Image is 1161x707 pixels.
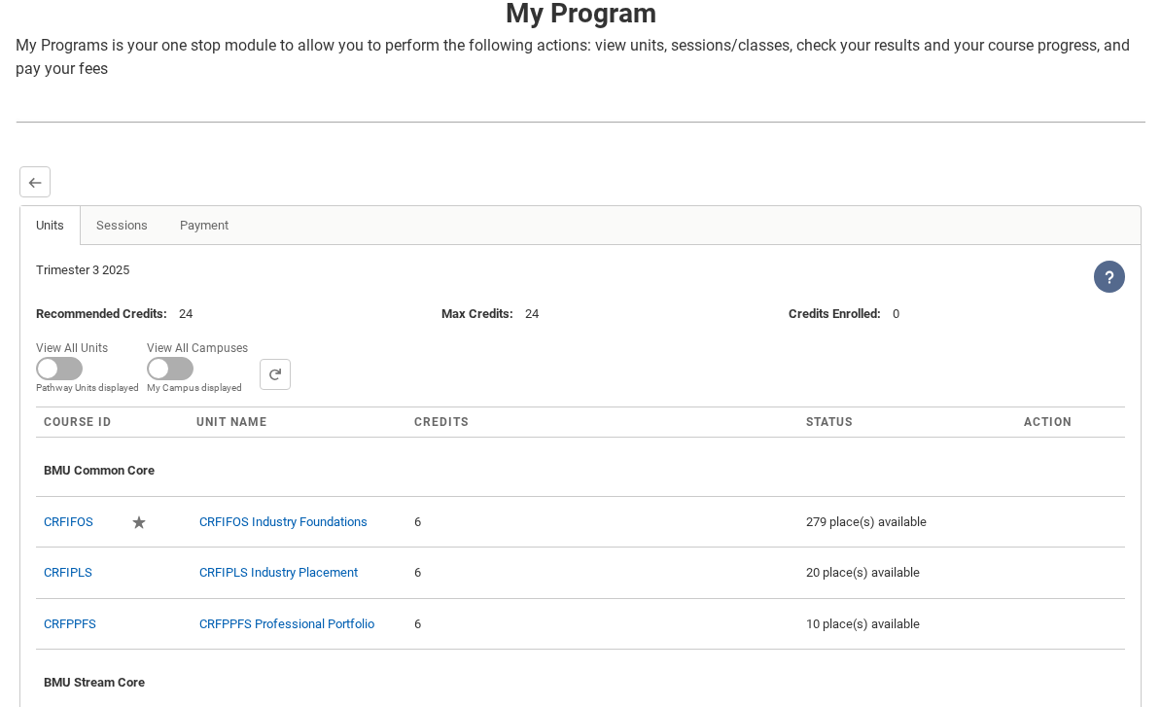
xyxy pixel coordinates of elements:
div: CRFIPLS [44,555,116,590]
a: CRFPPFS Professional Portfolio [199,617,374,631]
c-enrollment-wizard-course-cell: 6 [414,565,421,580]
lightning-formatted-text: Max Credits [441,306,510,321]
button: Back [19,166,51,197]
a: CRFIFOS [44,514,93,529]
span: My Campus displayed [147,380,256,395]
button: Search [260,359,291,390]
span: Unit Name [196,415,267,429]
lightning-formatted-text: Recommended Credits [36,306,163,321]
a: Sessions [80,206,164,245]
lightning-formatted-text: 24 [179,306,193,321]
span: My Programs is your one stop module to allow you to perform the following actions: view units, se... [16,36,1130,78]
span: View Help [1094,268,1125,283]
div: 6 [414,563,791,583]
span: BMU Common Core [44,463,155,477]
div: 6 [414,513,791,532]
lightning-formatted-text: Credits Enrolled [789,306,877,321]
div: Trimester 3 2025 [36,261,580,280]
a: CRFPPFS [44,617,96,631]
div: 10 place(s) available [806,615,1008,634]
span: View All Campuses [147,336,256,357]
img: REDU_GREY_LINE [16,113,1145,132]
span: Status [806,415,853,429]
a: Units [20,206,81,245]
div: 20 place(s) available [806,563,1008,583]
c-enrollment-wizard-course-cell: 6 [414,617,421,631]
div: CRFIFOS [44,505,116,540]
a: CRFIPLS Industry Placement [199,565,358,580]
span: : [789,306,893,321]
c-enrollment-wizard-course-cell: 6 [414,514,421,529]
div: CRFIFOS Industry Foundations [196,513,399,532]
div: 6 [414,615,791,634]
span: Course ID [44,415,112,429]
a: CRFIFOS Industry Foundations [199,514,368,529]
div: 279 place(s) available [806,513,1008,532]
span: BMU Stream Core [44,675,145,689]
span: Credits [414,415,469,429]
div: CRFIPLS Industry Placement [196,563,399,583]
div: CRFPPFS Professional Portfolio [196,615,399,634]
span: Action [1024,415,1072,429]
lightning-formatted-text: 0 [893,306,899,321]
a: Payment [163,206,245,245]
a: CRFIPLS [44,565,92,580]
span: : [441,306,525,321]
span: : [36,306,179,321]
lightning-formatted-text: 24 [525,306,539,321]
span: View All Units [36,336,116,357]
div: CRFPPFS [44,607,116,642]
span: Pathway Units displayed [36,380,139,395]
div: Required [131,513,149,533]
lightning-icon: View Help [1094,261,1125,293]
